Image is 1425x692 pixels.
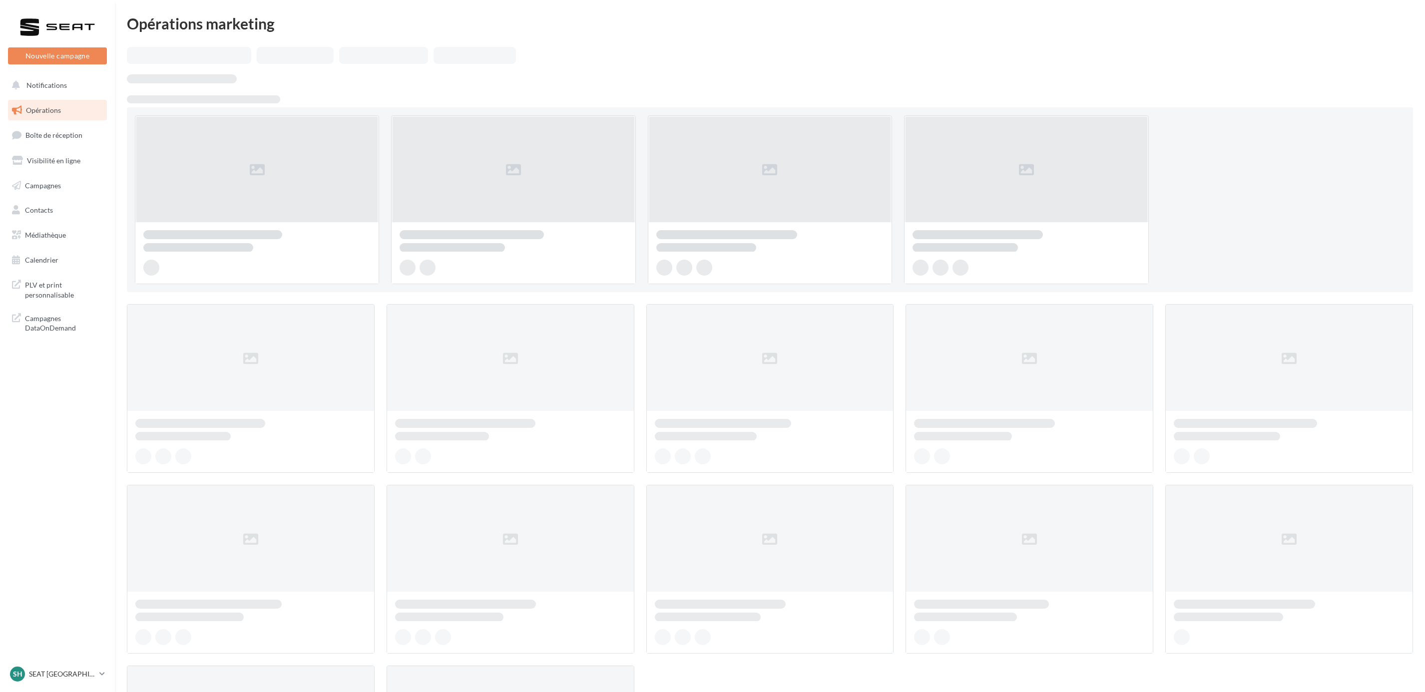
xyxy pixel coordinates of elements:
[25,256,58,264] span: Calendrier
[6,308,109,337] a: Campagnes DataOnDemand
[26,106,61,114] span: Opérations
[6,200,109,221] a: Contacts
[6,124,109,146] a: Boîte de réception
[6,250,109,271] a: Calendrier
[25,181,61,189] span: Campagnes
[127,16,1413,31] div: Opérations marketing
[13,669,22,679] span: SH
[6,274,109,304] a: PLV et print personnalisable
[25,231,66,239] span: Médiathèque
[26,81,67,89] span: Notifications
[27,156,80,165] span: Visibilité en ligne
[6,225,109,246] a: Médiathèque
[8,665,107,684] a: SH SEAT [GEOGRAPHIC_DATA]
[6,75,105,96] button: Notifications
[29,669,95,679] p: SEAT [GEOGRAPHIC_DATA]
[8,47,107,64] button: Nouvelle campagne
[25,312,103,333] span: Campagnes DataOnDemand
[6,150,109,171] a: Visibilité en ligne
[25,206,53,214] span: Contacts
[25,131,82,139] span: Boîte de réception
[6,175,109,196] a: Campagnes
[6,100,109,121] a: Opérations
[25,278,103,300] span: PLV et print personnalisable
